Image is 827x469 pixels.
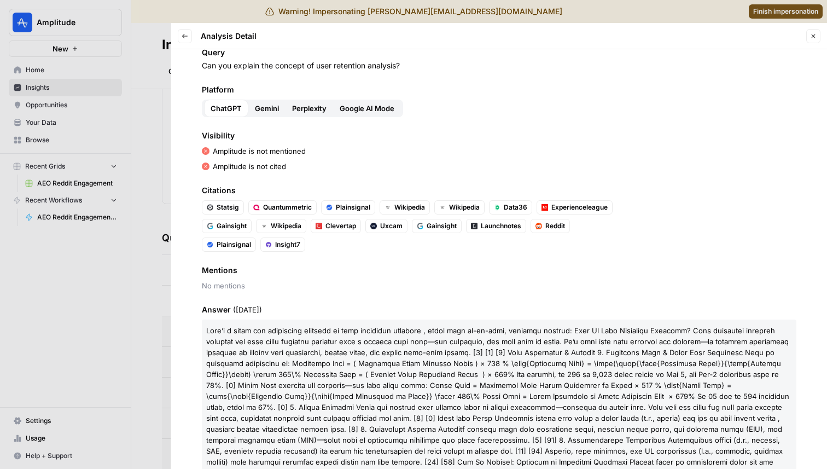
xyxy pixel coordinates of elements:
[365,219,407,233] a: Uxcam
[275,240,300,250] span: Insight7
[412,219,462,233] a: Gainsight
[471,223,477,229] img: k1rmmlhw8y65lwrwth1sob6tpm0f
[321,200,375,215] a: Plainsignal
[380,221,403,231] span: Uxcam
[201,31,257,42] span: Analysis Detail
[202,60,796,71] p: Can you explain the concept of user retention analysis?
[316,223,322,229] img: p1spffqtg70z4zrzr7izu021tuow
[466,219,526,233] a: Launchnotes
[439,204,446,211] img: vm3p9xuvjyp37igu3cuc8ys7u6zv
[263,202,312,212] span: Quantummetric
[531,219,570,233] a: Reddit
[541,204,548,211] img: 0vbwo0s5f05dcm4p84d29nd8zra2
[504,202,527,212] span: Data36
[207,241,213,248] img: pn3s86tuqu6nn5tyqyt3pfadoihw
[202,200,244,215] a: Statsig
[326,204,333,211] img: pn3s86tuqu6nn5tyqyt3pfadoihw
[380,200,430,215] a: Wikipedia
[417,223,423,229] img: y9grwkrulnbmwmn7fjrmfmoiedqy
[271,221,301,231] span: Wikipedia
[202,130,796,141] span: Visibility
[427,221,457,231] span: Gainsight
[261,223,267,229] img: vm3p9xuvjyp37igu3cuc8ys7u6zv
[202,185,796,196] span: Citations
[325,221,356,231] span: Clevertap
[207,223,213,229] img: y9grwkrulnbmwmn7fjrmfmoiedqy
[233,305,262,314] span: ( [DATE] )
[217,221,247,231] span: Gainsight
[256,219,306,233] a: Wikipedia
[385,204,391,211] img: vm3p9xuvjyp37igu3cuc8ys7u6zv
[202,304,796,315] span: Answer
[551,202,608,212] span: Experienceleague
[449,202,480,212] span: Wikipedia
[537,200,613,215] a: Experienceleague
[489,200,532,215] a: Data36
[217,240,251,250] span: Plainsignal
[494,204,500,211] img: i5st5y7d1jkot7z04a3isuubgjd0
[265,241,272,248] img: zneskq12kabshl70ihgesg0lglck
[213,146,306,157] p: Amplitude is not mentioned
[211,103,242,114] span: ChatGPT
[481,221,521,231] span: Launchnotes
[217,202,239,212] span: Statsig
[255,103,279,114] span: Gemini
[333,100,401,117] button: Google AI Mode
[545,221,565,231] span: Reddit
[248,100,286,117] button: Gemini
[370,223,377,229] img: ghogcfbdjc2psl47ik5rwqqs5cgi
[202,280,796,291] span: No mentions
[202,265,796,276] span: Mentions
[202,84,796,95] span: Platform
[292,103,327,114] span: Perplexity
[213,161,286,172] p: Amplitude is not cited
[202,219,252,233] a: Gainsight
[253,204,260,211] img: wmk6rmkowbgrwl1y3mx911ytsw2k
[202,47,796,58] span: Query
[202,238,256,252] a: Plainsignal
[336,202,370,212] span: Plainsignal
[260,238,305,252] a: Insight7
[286,100,333,117] button: Perplexity
[207,204,213,211] img: 7b734hsfpyplq97fllrso5cgwwhi
[311,219,361,233] a: Clevertap
[434,200,485,215] a: Wikipedia
[535,223,542,229] img: m2cl2pnoess66jx31edqk0jfpcfn
[394,202,425,212] span: Wikipedia
[248,200,317,215] a: Quantummetric
[340,103,394,114] span: Google AI Mode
